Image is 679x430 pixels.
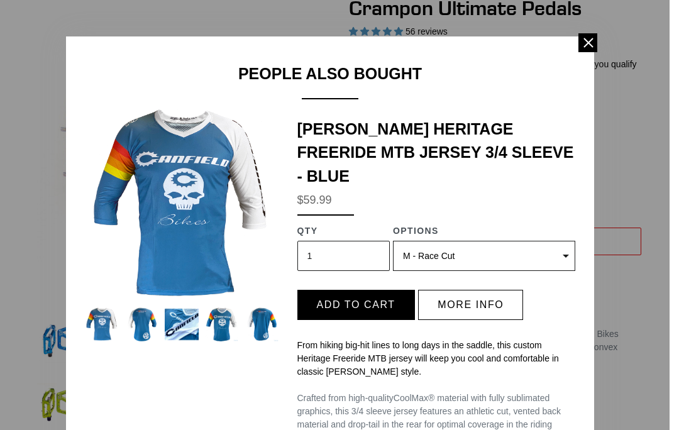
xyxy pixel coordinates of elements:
button: More info [418,290,523,320]
div: [PERSON_NAME] Heritage Freeride MTB Jersey 3/4 Sleeve - Blue [297,118,576,189]
span: $59.99 [297,194,332,206]
div: People Also Bought [85,65,575,99]
img: Canfield-Hertiage-Jersey-Blue-Front.jpg [85,108,279,302]
div: Options [393,224,575,238]
div: From hiking big-hit lines to long days in the saddle, this custom Heritage Freeride MTB jersey wi... [297,339,576,378]
div: QTY [297,224,390,238]
button: Add to cart [297,290,415,320]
